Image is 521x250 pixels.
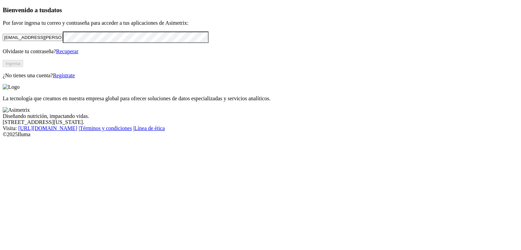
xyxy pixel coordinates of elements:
[3,60,23,67] button: Ingresa
[3,125,518,131] div: Visita : | |
[3,113,518,119] div: Diseñando nutrición, impactando vidas.
[3,48,518,55] p: Olvidaste tu contraseña?
[56,48,78,54] a: Recuperar
[3,72,518,79] p: ¿No tienes una cuenta?
[3,20,518,26] p: Por favor ingresa tu correo y contraseña para acceder a tus aplicaciones de Asimetrix:
[3,96,518,102] p: La tecnología que creamos en nuestra empresa global para ofrecer soluciones de datos especializad...
[80,125,132,131] a: Términos y condiciones
[47,6,62,14] span: datos
[53,72,75,78] a: Regístrate
[3,34,63,41] input: Tu correo
[3,119,518,125] div: [STREET_ADDRESS][US_STATE].
[3,6,518,14] h3: Bienvenido a tus
[3,107,30,113] img: Asimetrix
[134,125,165,131] a: Línea de ética
[18,125,77,131] a: [URL][DOMAIN_NAME]
[3,131,518,138] div: © 2025 Iluma
[3,84,20,90] img: Logo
